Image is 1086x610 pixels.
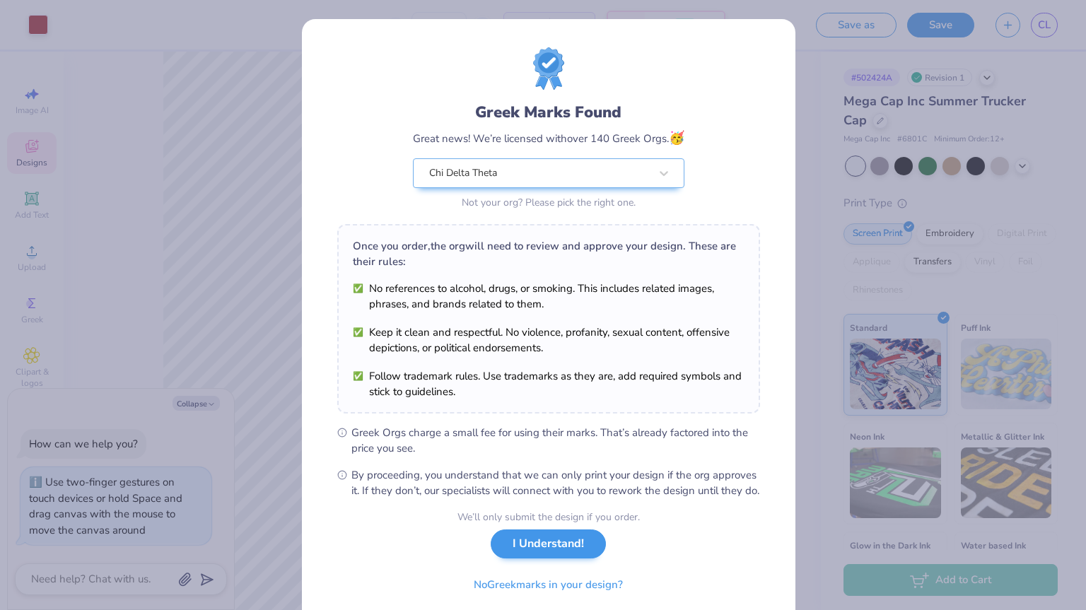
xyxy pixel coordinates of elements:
[351,467,760,498] span: By proceeding, you understand that we can only print your design if the org approves it. If they ...
[413,195,684,210] div: Not your org? Please pick the right one.
[462,570,635,599] button: NoGreekmarks in your design?
[413,129,684,148] div: Great news! We’re licensed with over 140 Greek Orgs.
[353,368,745,399] li: Follow trademark rules. Use trademarks as they are, add required symbols and stick to guidelines.
[491,529,606,558] button: I Understand!
[351,425,760,456] span: Greek Orgs charge a small fee for using their marks. That’s already factored into the price you see.
[353,238,745,269] div: Once you order, the org will need to review and approve your design. These are their rules:
[413,101,684,124] div: Greek Marks Found
[457,510,640,524] div: We’ll only submit the design if you order.
[533,47,564,90] img: license-marks-badge.png
[669,129,684,146] span: 🥳
[353,281,745,312] li: No references to alcohol, drugs, or smoking. This includes related images, phrases, and brands re...
[353,324,745,356] li: Keep it clean and respectful. No violence, profanity, sexual content, offensive depictions, or po...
